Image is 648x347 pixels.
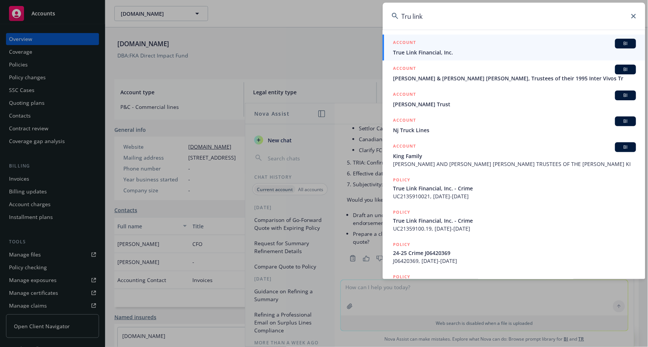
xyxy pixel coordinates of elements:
a: ACCOUNTBITrue Link Financial, Inc. [383,35,645,60]
h5: ACCOUNT [393,116,416,125]
span: [PERSON_NAME] AND [PERSON_NAME] [PERSON_NAME] TRUSTEES OF THE [PERSON_NAME] KI [393,160,636,168]
span: UC2135910021, [DATE]-[DATE] [393,192,636,200]
span: True Link Financial, Inc. - Crime [393,184,636,192]
span: [PERSON_NAME] Trust [393,100,636,108]
a: ACCOUNTBI[PERSON_NAME] & [PERSON_NAME] [PERSON_NAME], Trustees of their 1995 Inter Vivos Tr [383,60,645,86]
span: BI [618,66,633,73]
span: BI [618,92,633,99]
h5: POLICY [393,241,411,248]
a: POLICY24-25 Crime J06420369J06420369, [DATE]-[DATE] [383,237,645,269]
span: BI [618,40,633,47]
span: [PERSON_NAME] & [PERSON_NAME] [PERSON_NAME], Trustees of their 1995 Inter Vivos Tr [393,74,636,82]
a: POLICY [383,269,645,301]
span: UC21359100.19, [DATE]-[DATE] [393,225,636,232]
span: BI [618,144,633,151]
a: POLICYTrue Link Financial, Inc. - CrimeUC21359100.19, [DATE]-[DATE] [383,204,645,237]
span: J06420369, [DATE]-[DATE] [393,257,636,265]
span: True Link Financial, Inc. - Crime [393,217,636,225]
h5: ACCOUNT [393,91,416,100]
h5: POLICY [393,176,411,184]
h5: ACCOUNT [393,65,416,74]
span: BI [618,118,633,125]
input: Search... [383,3,645,30]
span: Nj Truck Lines [393,126,636,134]
span: King Family [393,152,636,160]
h5: ACCOUNT [393,39,416,48]
span: 24-25 Crime J06420369 [393,249,636,257]
a: ACCOUNTBINj Truck Lines [383,112,645,138]
a: ACCOUNTBIKing Family[PERSON_NAME] AND [PERSON_NAME] [PERSON_NAME] TRUSTEES OF THE [PERSON_NAME] KI [383,138,645,172]
h5: POLICY [393,273,411,281]
a: ACCOUNTBI[PERSON_NAME] Trust [383,86,645,112]
h5: POLICY [393,208,411,216]
span: True Link Financial, Inc. [393,48,636,56]
h5: ACCOUNT [393,142,416,151]
a: POLICYTrue Link Financial, Inc. - CrimeUC2135910021, [DATE]-[DATE] [383,172,645,204]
